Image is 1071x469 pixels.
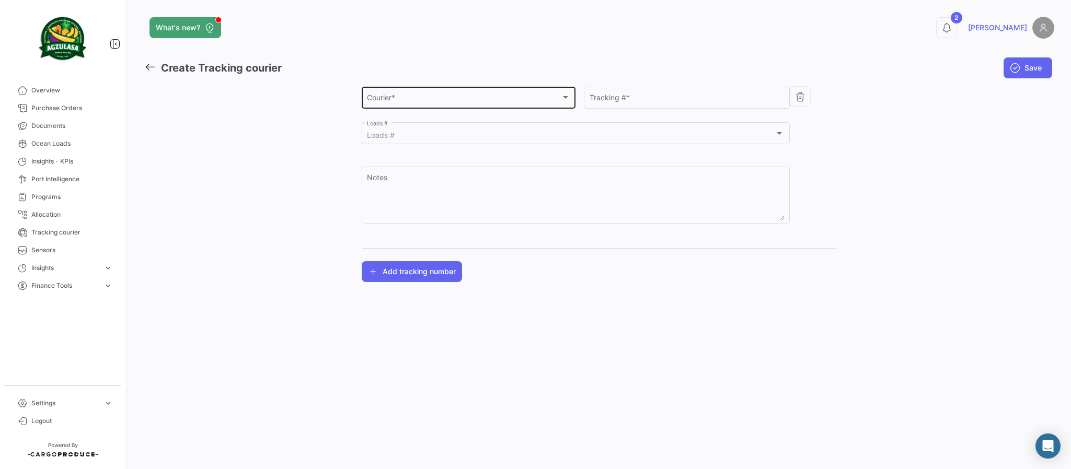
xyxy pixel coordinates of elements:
[968,22,1027,33] span: [PERSON_NAME]
[31,86,113,95] span: Overview
[31,157,113,166] span: Insights - KPIs
[362,261,462,282] button: Add tracking number
[31,103,113,113] span: Purchase Orders
[1004,57,1052,78] button: Save
[31,174,113,184] span: Port Intelligence
[31,416,113,426] span: Logout
[8,135,117,153] a: Ocean Loads
[31,281,99,290] span: Finance Tools
[1032,17,1054,39] img: placeholder-user.png
[8,153,117,170] a: Insights - KPIs
[367,95,561,104] span: Courier *
[8,241,117,259] a: Sensors
[8,117,117,135] a: Documents
[103,263,113,273] span: expand_more
[8,224,117,241] a: Tracking courier
[31,139,113,148] span: Ocean Loads
[1024,63,1042,73] span: Save
[8,99,117,117] a: Purchase Orders
[8,81,117,99] a: Overview
[31,192,113,202] span: Programs
[8,206,117,224] a: Allocation
[161,61,282,76] h3: Create Tracking courier
[1035,433,1061,459] div: Open Intercom Messenger
[31,263,99,273] span: Insights
[103,281,113,290] span: expand_more
[156,22,200,33] span: What's new?
[31,228,113,237] span: Tracking courier
[31,121,113,131] span: Documents
[8,188,117,206] a: Programs
[31,398,99,408] span: Settings
[8,170,117,188] a: Port Intelligence
[103,398,113,408] span: expand_more
[149,17,221,38] button: What's new?
[31,210,113,219] span: Allocation
[31,245,113,255] span: Sensors
[37,13,89,65] img: agzulasa-logo.png
[367,131,395,139] mat-select-trigger: Loads #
